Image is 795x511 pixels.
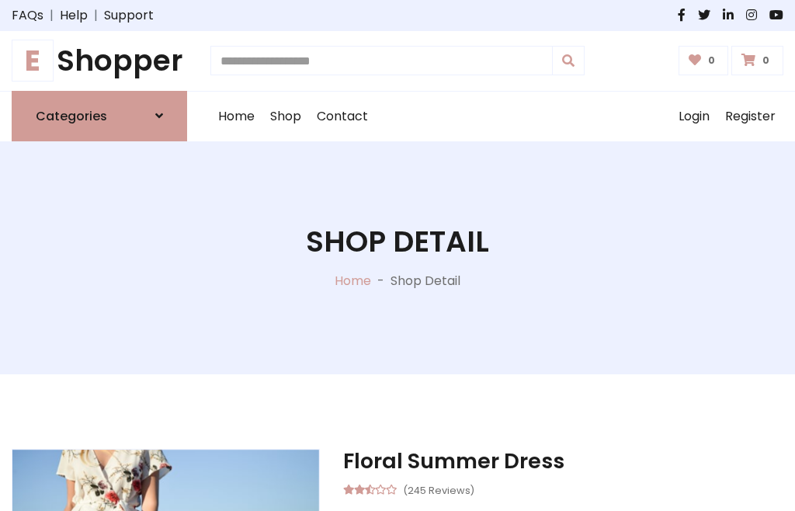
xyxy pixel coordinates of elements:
[343,449,783,474] h3: Floral Summer Dress
[60,6,88,25] a: Help
[36,109,107,123] h6: Categories
[12,91,187,141] a: Categories
[391,272,460,290] p: Shop Detail
[210,92,262,141] a: Home
[12,40,54,82] span: E
[403,480,474,499] small: (245 Reviews)
[759,54,773,68] span: 0
[335,272,371,290] a: Home
[12,43,187,78] a: EShopper
[306,224,489,259] h1: Shop Detail
[88,6,104,25] span: |
[717,92,783,141] a: Register
[262,92,309,141] a: Shop
[12,43,187,78] h1: Shopper
[104,6,154,25] a: Support
[671,92,717,141] a: Login
[704,54,719,68] span: 0
[731,46,783,75] a: 0
[371,272,391,290] p: -
[309,92,376,141] a: Contact
[12,6,43,25] a: FAQs
[43,6,60,25] span: |
[679,46,729,75] a: 0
